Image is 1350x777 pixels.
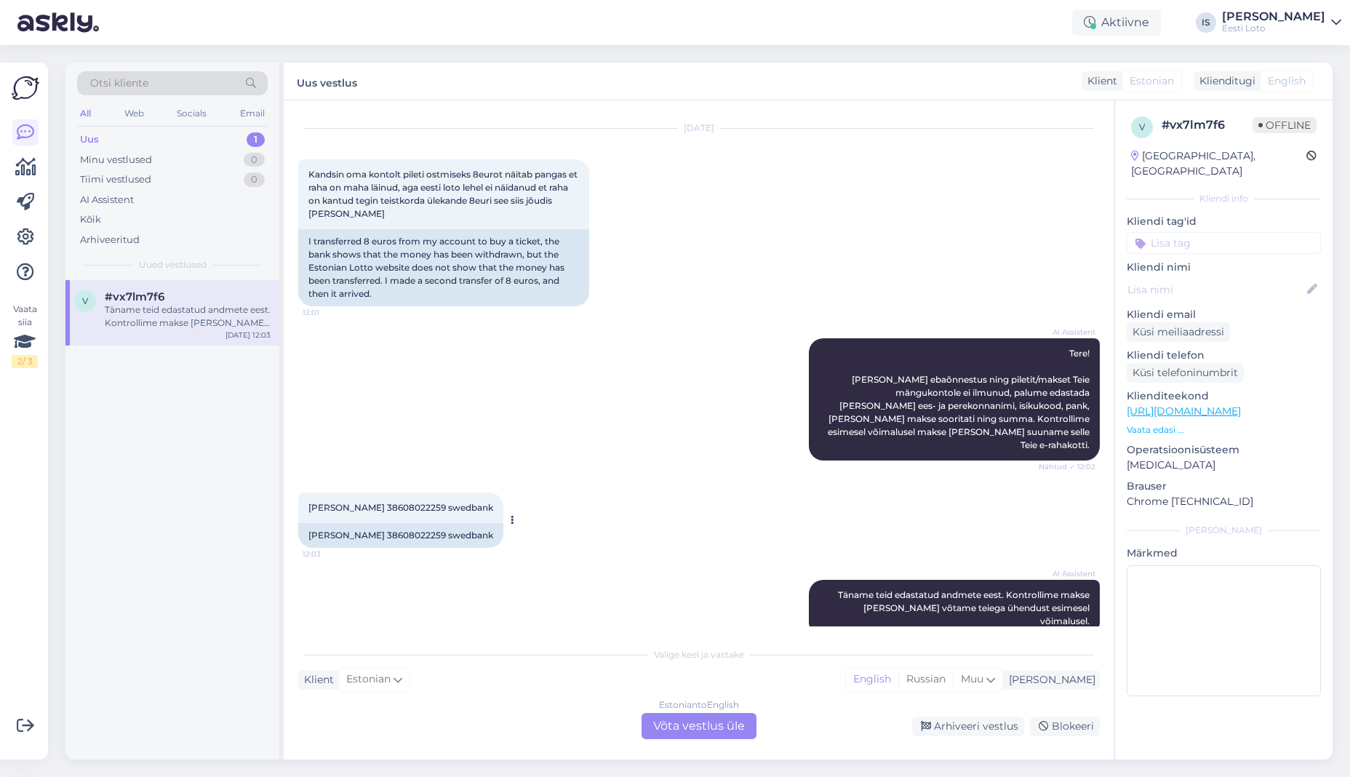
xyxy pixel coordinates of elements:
div: Web [121,104,147,123]
label: Uus vestlus [297,71,357,91]
span: Kandsin oma kontolt pileti ostmiseks 8eurot näitab pangas et raha on maha läinud, aga eesti loto ... [308,169,580,219]
span: English [1268,73,1306,89]
span: v [82,295,88,306]
span: Nähtud ✓ 12:02 [1039,461,1095,472]
div: [PERSON_NAME] [1222,11,1325,23]
p: Operatsioonisüsteem [1127,442,1321,458]
div: [PERSON_NAME] [1127,524,1321,537]
div: [DATE] [298,121,1100,135]
span: Estonian [1130,73,1174,89]
div: Eesti Loto [1222,23,1325,34]
div: Minu vestlused [80,153,152,167]
div: Täname teid edastatud andmete eest. Kontrollime makse [PERSON_NAME] võtame teiega ühendust esimes... [105,303,271,330]
div: All [77,104,94,123]
div: Arhiveeri vestlus [912,717,1024,736]
div: [DATE] 12:03 [225,330,271,340]
div: Estonian to English [659,698,739,712]
p: Chrome [TECHNICAL_ID] [1127,494,1321,509]
div: IS [1196,12,1216,33]
span: 12:01 [303,307,357,318]
div: Blokeeri [1030,717,1100,736]
p: [MEDICAL_DATA] [1127,458,1321,473]
p: Kliendi nimi [1127,260,1321,275]
span: 12:03 [303,549,357,559]
span: #vx7lm7f6 [105,290,164,303]
span: AI Assistent [1041,327,1095,338]
p: Kliendi telefon [1127,348,1321,363]
p: Brauser [1127,479,1321,494]
div: [PERSON_NAME] 38608022259 swedbank [298,523,503,548]
span: v [1139,121,1145,132]
input: Lisa nimi [1127,282,1304,298]
div: Uus [80,132,99,147]
div: Kliendi info [1127,192,1321,205]
div: I transferred 8 euros from my account to buy a ticket, the bank shows that the money has been wit... [298,229,589,306]
div: 1 [247,132,265,147]
div: English [846,669,898,690]
div: Aktiivne [1072,9,1161,36]
span: Estonian [346,672,391,688]
div: Klienditugi [1194,73,1255,89]
div: Valige keel ja vastake [298,648,1100,661]
span: AI Assistent [1041,568,1095,579]
p: Kliendi tag'id [1127,214,1321,229]
div: Küsi meiliaadressi [1127,322,1230,342]
span: [PERSON_NAME] 38608022259 swedbank [308,502,493,513]
span: Muu [961,672,983,685]
div: Tiimi vestlused [80,172,151,187]
div: # vx7lm7f6 [1162,116,1253,134]
div: Klient [1082,73,1117,89]
div: Klient [298,672,334,688]
div: 2 / 3 [12,355,38,368]
div: Vaata siia [12,303,38,368]
div: Kõik [80,212,101,227]
span: Otsi kliente [90,76,148,91]
p: Märkmed [1127,546,1321,561]
div: [GEOGRAPHIC_DATA], [GEOGRAPHIC_DATA] [1131,148,1306,179]
span: Täname teid edastatud andmete eest. Kontrollime makse [PERSON_NAME] võtame teiega ühendust esimes... [838,589,1092,626]
div: 0 [244,153,265,167]
span: Uued vestlused [139,258,207,271]
div: Küsi telefoninumbrit [1127,363,1244,383]
input: Lisa tag [1127,232,1321,254]
p: Vaata edasi ... [1127,423,1321,437]
span: Offline [1253,117,1317,133]
p: Kliendi email [1127,307,1321,322]
a: [URL][DOMAIN_NAME] [1127,405,1241,418]
div: Socials [174,104,209,123]
div: Russian [898,669,953,690]
div: Võta vestlus üle [642,713,756,739]
div: Arhiveeritud [80,233,140,247]
a: [PERSON_NAME]Eesti Loto [1222,11,1341,34]
img: Askly Logo [12,74,39,102]
div: [PERSON_NAME] [1003,672,1095,688]
div: Email [237,104,268,123]
p: Klienditeekond [1127,388,1321,404]
div: 0 [244,172,265,187]
div: AI Assistent [80,193,134,207]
